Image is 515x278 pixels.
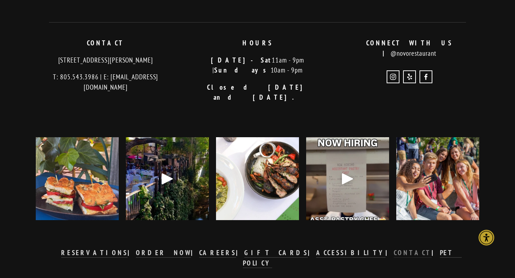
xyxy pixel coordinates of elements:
[396,137,479,220] img: Welcome back, Mustangs! 🐎 WOW Week is here and we&rsquo;re excited to kick off the school year wi...
[136,248,191,258] a: ORDER NOW
[206,137,309,220] img: The countdown to holiday parties has begun! 🎉 Whether you&rsquo;re planning something cozy at Nov...
[236,248,244,257] strong: |
[36,72,176,92] p: T: 805.543.3986 | E: [EMAIL_ADDRESS][DOMAIN_NAME]
[61,248,128,258] a: RESERVATIONS
[243,248,462,268] a: PET POLICY
[420,70,432,83] a: Novo Restaurant and Lounge
[244,248,308,257] strong: GIFT CARDS
[159,170,176,187] div: Play
[36,127,119,230] img: One ingredient, two ways: fresh market tomatoes 🍅 Savor them in our Caprese, paired with mozzarel...
[244,248,308,258] a: GIFT CARDS
[128,248,136,257] strong: |
[308,248,316,257] strong: |
[242,39,273,47] strong: HOURS
[61,248,128,257] strong: RESERVATIONS
[432,248,440,257] strong: |
[479,230,494,245] div: Accessibility Menu
[243,248,462,267] strong: PET POLICY
[36,55,176,65] p: [STREET_ADDRESS][PERSON_NAME]
[207,83,316,102] strong: Closed [DATE] and [DATE].
[403,70,416,83] a: Yelp
[386,248,394,257] strong: |
[214,66,271,74] strong: Sundays
[87,39,125,47] strong: CONTACT
[387,70,399,83] a: Instagram
[316,248,386,258] a: ACCESSIBILITY
[366,39,460,58] strong: CONNECT WITH US |
[394,248,432,257] strong: CONTACT
[339,170,356,187] div: Play
[211,56,272,64] strong: [DATE]-Sat
[136,248,191,257] strong: ORDER NOW
[394,248,432,258] a: CONTACT
[199,248,236,257] strong: CAREERS
[199,248,236,258] a: CAREERS
[191,248,199,257] strong: |
[188,55,328,75] p: 11am - 9pm | 10am - 9pm
[316,248,386,257] strong: ACCESSIBILITY
[339,38,479,58] p: @novorestaurant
